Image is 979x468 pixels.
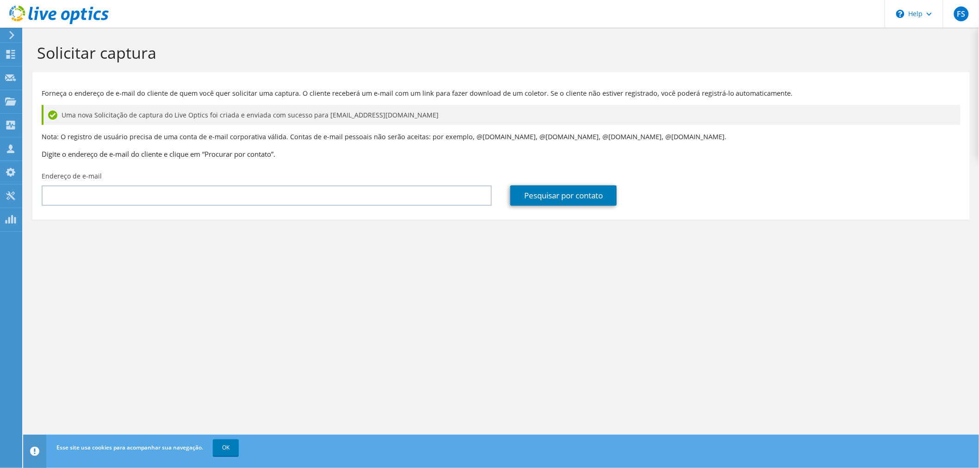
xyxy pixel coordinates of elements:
p: Nota: O registro de usuário precisa de uma conta de e-mail corporativa válida. Contas de e-mail p... [42,132,960,142]
span: FS [954,6,969,21]
span: Esse site usa cookies para acompanhar sua navegação. [56,443,203,451]
label: Endereço de e-mail [42,172,102,181]
p: Forneça o endereço de e-mail do cliente de quem você quer solicitar uma captura. O cliente recebe... [42,88,960,99]
a: Pesquisar por contato [510,185,617,206]
h3: Digite o endereço de e-mail do cliente e clique em “Procurar por contato”. [42,149,960,159]
svg: \n [896,10,905,18]
h1: Solicitar captura [37,43,960,62]
span: Uma nova Solicitação de captura do Live Optics foi criada e enviada com sucesso para [EMAIL_ADDRE... [62,110,439,120]
a: OK [213,439,239,456]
